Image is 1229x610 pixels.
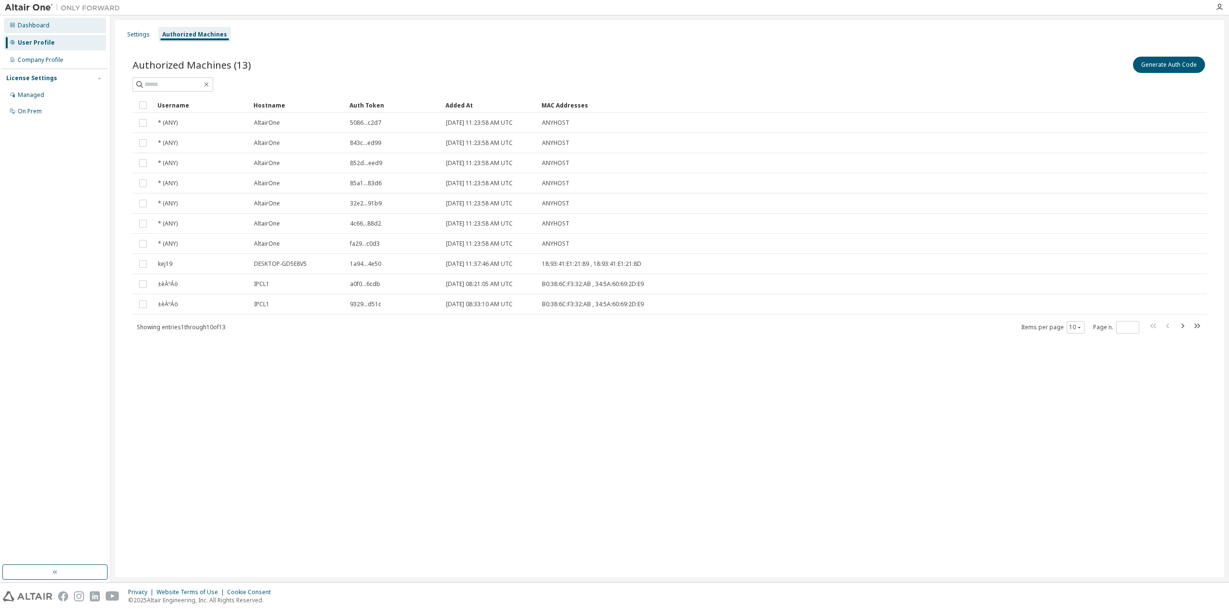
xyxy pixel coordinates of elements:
img: instagram.svg [74,591,84,601]
span: [DATE] 11:23:58 AM UTC [446,159,513,167]
span: 85a1...83d6 [350,179,382,187]
span: 843c...ed99 [350,139,381,147]
span: [DATE] 08:21:05 AM UTC [446,280,513,288]
span: kej19 [158,260,172,268]
span: 32e2...91b9 [350,200,382,207]
span: AltairOne [254,240,280,248]
span: AltairOne [254,179,280,187]
span: fa29...c0d3 [350,240,380,248]
span: AltairOne [254,200,280,207]
span: * (ANY) [158,179,178,187]
span: 5086...c2d7 [350,119,381,127]
div: Username [157,97,246,113]
span: [DATE] 11:23:58 AM UTC [446,220,513,227]
span: ANYHOST [542,200,569,207]
img: altair_logo.svg [3,591,52,601]
img: Altair One [5,3,125,12]
img: facebook.svg [58,591,68,601]
div: MAC Addresses [542,97,1106,113]
div: Auth Token [349,97,438,113]
span: AltairOne [254,159,280,167]
p: © 2025 Altair Engineering, Inc. All Rights Reserved. [128,596,277,604]
div: On Prem [18,108,42,115]
div: Hostname [253,97,342,113]
button: Generate Auth Code [1133,57,1205,73]
span: ANYHOST [542,119,569,127]
span: ANYHOST [542,139,569,147]
span: [DATE] 11:23:58 AM UTC [446,240,513,248]
span: * (ANY) [158,200,178,207]
span: DESKTOP-GD5E8V5 [254,260,307,268]
img: linkedin.svg [90,591,100,601]
span: [DATE] 11:23:58 AM UTC [446,139,513,147]
span: Page n. [1093,321,1139,334]
span: IPCL1 [254,300,269,308]
span: ANYHOST [542,159,569,167]
span: 1a94...4e50 [350,260,381,268]
span: AltairOne [254,119,280,127]
span: * (ANY) [158,220,178,227]
span: [DATE] 11:37:46 AM UTC [446,260,513,268]
span: 4c66...88d2 [350,220,381,227]
div: User Profile [18,39,55,47]
span: ANYHOST [542,179,569,187]
span: Showing entries 1 through 10 of 13 [137,323,226,331]
span: AltairOne [254,139,280,147]
span: [DATE] 11:23:58 AM UTC [446,119,513,127]
span: Items per page [1021,321,1084,334]
span: 9329...d51c [350,300,381,308]
span: IPCL1 [254,280,269,288]
span: ANYHOST [542,220,569,227]
span: B0:38:6C:F3:32:AB , 34:5A:60:69:2D:E9 [542,280,644,288]
span: * (ANY) [158,139,178,147]
span: ANYHOST [542,240,569,248]
div: Company Profile [18,56,63,64]
span: * (ANY) [158,240,178,248]
div: Managed [18,91,44,99]
div: Added At [446,97,534,113]
span: ±èÀºÁö [158,280,178,288]
span: 18:93:41:E1:21:89 , 18:93:41:E1:21:8D [542,260,641,268]
img: youtube.svg [106,591,120,601]
div: Privacy [128,588,157,596]
span: ±èÀºÁö [158,300,178,308]
span: Authorized Machines (13) [133,58,251,72]
button: 10 [1069,323,1082,331]
span: B0:38:6C:F3:32:AB , 34:5A:60:69:2D:E9 [542,300,644,308]
span: * (ANY) [158,159,178,167]
span: * (ANY) [158,119,178,127]
div: Dashboard [18,22,49,29]
span: 852d...eed9 [350,159,382,167]
span: AltairOne [254,220,280,227]
div: Authorized Machines [162,31,227,38]
span: [DATE] 11:23:58 AM UTC [446,200,513,207]
span: [DATE] 08:33:10 AM UTC [446,300,513,308]
span: [DATE] 11:23:58 AM UTC [446,179,513,187]
div: Cookie Consent [227,588,277,596]
span: a0f0...6cdb [350,280,380,288]
div: Website Terms of Use [157,588,227,596]
div: License Settings [6,74,57,82]
div: Settings [127,31,150,38]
